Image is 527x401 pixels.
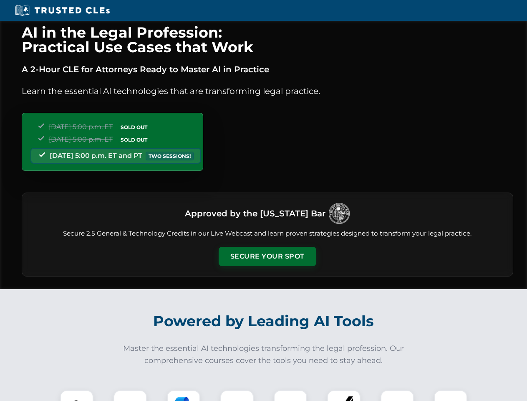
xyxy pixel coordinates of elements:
span: SOLD OUT [118,123,150,132]
span: [DATE] 5:00 p.m. ET [49,123,113,131]
h2: Powered by Leading AI Tools [33,307,495,336]
p: A 2-Hour CLE for Attorneys Ready to Master AI in Practice [22,63,513,76]
button: Secure Your Spot [219,247,316,266]
img: Trusted CLEs [13,4,112,17]
h3: Approved by the [US_STATE] Bar [185,206,325,221]
span: SOLD OUT [118,135,150,144]
span: [DATE] 5:00 p.m. ET [49,135,113,143]
img: Logo [329,203,350,224]
p: Master the essential AI technologies transforming the legal profession. Our comprehensive courses... [118,343,410,367]
p: Secure 2.5 General & Technology Credits in our Live Webcast and learn proven strategies designed ... [32,229,503,239]
p: Learn the essential AI technologies that are transforming legal practice. [22,84,513,98]
h1: AI in the Legal Profession: Practical Use Cases that Work [22,25,513,54]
